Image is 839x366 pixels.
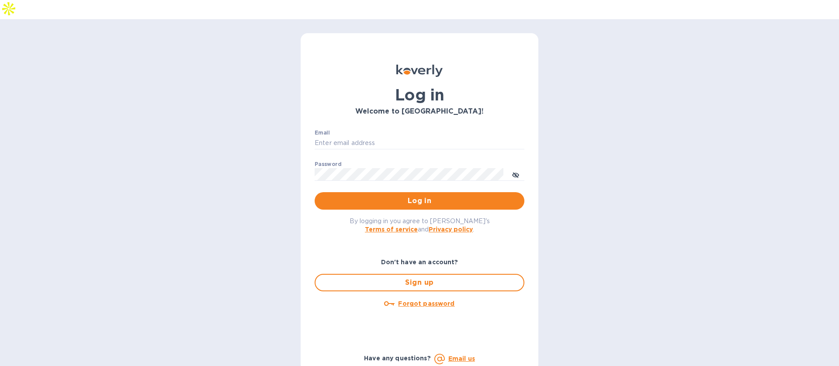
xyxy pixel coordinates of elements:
[381,259,458,266] b: Don't have an account?
[315,130,330,135] label: Email
[448,355,475,362] a: Email us
[315,137,524,150] input: Enter email address
[315,192,524,210] button: Log in
[322,277,517,288] span: Sign up
[396,65,443,77] img: Koverly
[507,166,524,183] button: toggle password visibility
[350,218,490,233] span: By logging in you agree to [PERSON_NAME]'s and .
[398,300,454,307] u: Forgot password
[315,86,524,104] h1: Log in
[315,107,524,116] h3: Welcome to [GEOGRAPHIC_DATA]!
[365,226,418,233] a: Terms of service
[429,226,473,233] a: Privacy policy
[322,196,517,206] span: Log in
[315,274,524,291] button: Sign up
[364,355,431,362] b: Have any questions?
[315,162,341,167] label: Password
